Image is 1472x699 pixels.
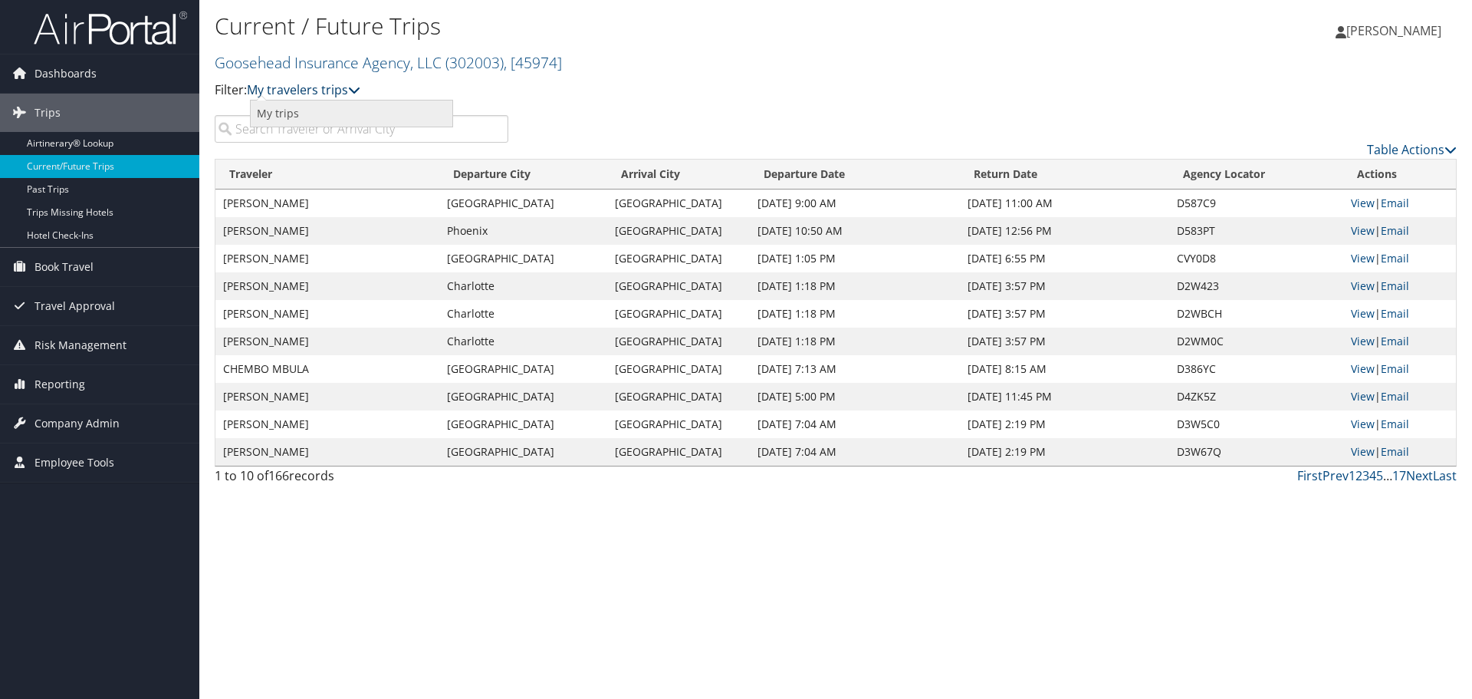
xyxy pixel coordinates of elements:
[504,52,562,73] span: , [ 45974 ]
[1351,306,1375,321] a: View
[1343,245,1456,272] td: |
[1343,190,1456,217] td: |
[607,383,751,410] td: [GEOGRAPHIC_DATA]
[1169,245,1343,272] td: CVY0D8
[247,81,360,98] a: My travelers trips
[34,54,97,93] span: Dashboards
[34,10,187,46] img: airportal-logo.png
[34,326,127,364] span: Risk Management
[1336,8,1457,54] a: [PERSON_NAME]
[1343,328,1456,355] td: |
[1169,217,1343,245] td: D583PT
[607,190,751,217] td: [GEOGRAPHIC_DATA]
[215,190,439,217] td: [PERSON_NAME]
[1351,223,1375,238] a: View
[1351,334,1375,348] a: View
[1343,217,1456,245] td: |
[1367,141,1457,158] a: Table Actions
[1381,417,1409,431] a: Email
[1381,389,1409,404] a: Email
[1169,190,1343,217] td: D587C9
[1381,251,1409,265] a: Email
[215,217,439,245] td: [PERSON_NAME]
[1369,467,1376,484] a: 4
[439,383,606,410] td: [GEOGRAPHIC_DATA]
[439,328,606,355] td: Charlotte
[1169,410,1343,438] td: D3W5C0
[960,190,1169,217] td: [DATE] 11:00 AM
[215,328,439,355] td: [PERSON_NAME]
[1355,467,1362,484] a: 2
[1169,272,1343,300] td: D2W423
[1346,22,1441,39] span: [PERSON_NAME]
[215,245,439,272] td: [PERSON_NAME]
[960,300,1169,328] td: [DATE] 3:57 PM
[607,300,751,328] td: [GEOGRAPHIC_DATA]
[750,328,959,355] td: [DATE] 1:18 PM
[1169,355,1343,383] td: D386YC
[1343,438,1456,466] td: |
[445,52,504,73] span: ( 302003 )
[215,81,1043,101] p: Filter:
[1343,300,1456,328] td: |
[1381,361,1409,376] a: Email
[1351,417,1375,431] a: View
[750,190,959,217] td: [DATE] 9:00 AM
[34,94,61,132] span: Trips
[1169,438,1343,466] td: D3W67Q
[1406,467,1433,484] a: Next
[1343,410,1456,438] td: |
[1351,361,1375,376] a: View
[607,328,751,355] td: [GEOGRAPHIC_DATA]
[439,438,606,466] td: [GEOGRAPHIC_DATA]
[750,160,959,190] th: Departure Date: activate to sort column descending
[750,217,959,245] td: [DATE] 10:50 AM
[1169,328,1343,355] td: D2WM0C
[1376,467,1383,484] a: 5
[1351,251,1375,265] a: View
[1351,389,1375,404] a: View
[1392,467,1406,484] a: 17
[215,160,439,190] th: Traveler: activate to sort column ascending
[439,245,606,272] td: [GEOGRAPHIC_DATA]
[607,410,751,438] td: [GEOGRAPHIC_DATA]
[1381,444,1409,459] a: Email
[960,355,1169,383] td: [DATE] 8:15 AM
[268,467,289,484] span: 166
[1343,383,1456,410] td: |
[439,190,606,217] td: [GEOGRAPHIC_DATA]
[1362,467,1369,484] a: 3
[215,272,439,300] td: [PERSON_NAME]
[1351,279,1375,293] a: View
[439,355,606,383] td: [GEOGRAPHIC_DATA]
[1343,272,1456,300] td: |
[607,438,751,466] td: [GEOGRAPHIC_DATA]
[215,115,508,143] input: Search Traveler or Arrival City
[607,355,751,383] td: [GEOGRAPHIC_DATA]
[215,10,1043,42] h1: Current / Future Trips
[1169,160,1343,190] th: Agency Locator: activate to sort column ascending
[215,300,439,328] td: [PERSON_NAME]
[1169,383,1343,410] td: D4ZK5Z
[439,300,606,328] td: Charlotte
[1297,467,1322,484] a: First
[607,272,751,300] td: [GEOGRAPHIC_DATA]
[1351,196,1375,210] a: View
[750,245,959,272] td: [DATE] 1:05 PM
[607,160,751,190] th: Arrival City: activate to sort column ascending
[215,438,439,466] td: [PERSON_NAME]
[1343,160,1456,190] th: Actions
[34,404,120,443] span: Company Admin
[1381,223,1409,238] a: Email
[439,410,606,438] td: [GEOGRAPHIC_DATA]
[1169,300,1343,328] td: D2WBCH
[607,245,751,272] td: [GEOGRAPHIC_DATA]
[1433,467,1457,484] a: Last
[1349,467,1355,484] a: 1
[215,383,439,410] td: [PERSON_NAME]
[1381,196,1409,210] a: Email
[960,160,1169,190] th: Return Date: activate to sort column ascending
[1343,355,1456,383] td: |
[215,467,508,493] div: 1 to 10 of records
[960,438,1169,466] td: [DATE] 2:19 PM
